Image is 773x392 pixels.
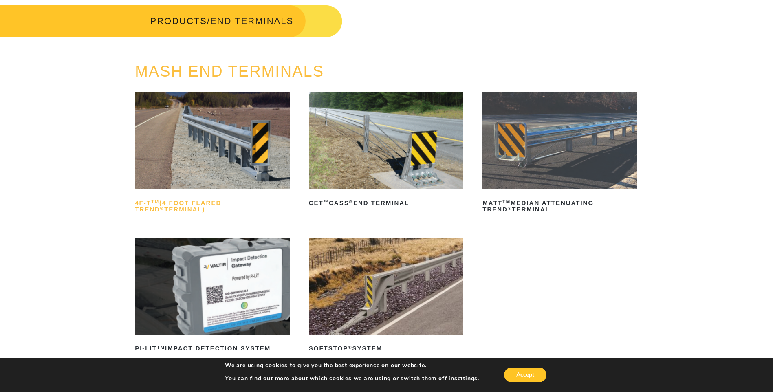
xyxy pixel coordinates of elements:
a: PI-LITTMImpact Detection System [135,238,290,355]
h2: CET CASS End Terminal [309,196,464,209]
a: CET™CASS®End Terminal [309,92,464,209]
a: SoftStop®System [309,238,464,355]
sup: ® [508,206,512,211]
button: Accept [504,368,546,382]
h2: MATT Median Attenuating TREND Terminal [482,196,637,216]
button: settings [454,375,478,382]
p: You can find out more about which cookies we are using or switch them off in . [225,375,479,382]
span: END TERMINALS [210,16,293,26]
a: PRODUCTS [150,16,207,26]
h2: PI-LIT Impact Detection System [135,342,290,355]
a: MASH END TERMINALS [135,63,324,80]
sup: ® [160,206,164,211]
p: We are using cookies to give you the best experience on our website. [225,362,479,369]
h2: 4F-T (4 Foot Flared TREND Terminal) [135,196,290,216]
sup: TM [157,345,165,350]
sup: ® [349,199,353,204]
a: MATTTMMedian Attenuating TREND®Terminal [482,92,637,216]
a: 4F-TTM(4 Foot Flared TREND®Terminal) [135,92,290,216]
sup: TM [151,199,159,204]
h2: SoftStop System [309,342,464,355]
sup: TM [502,199,511,204]
img: SoftStop System End Terminal [309,238,464,335]
sup: ® [348,345,352,350]
sup: ™ [324,199,329,204]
